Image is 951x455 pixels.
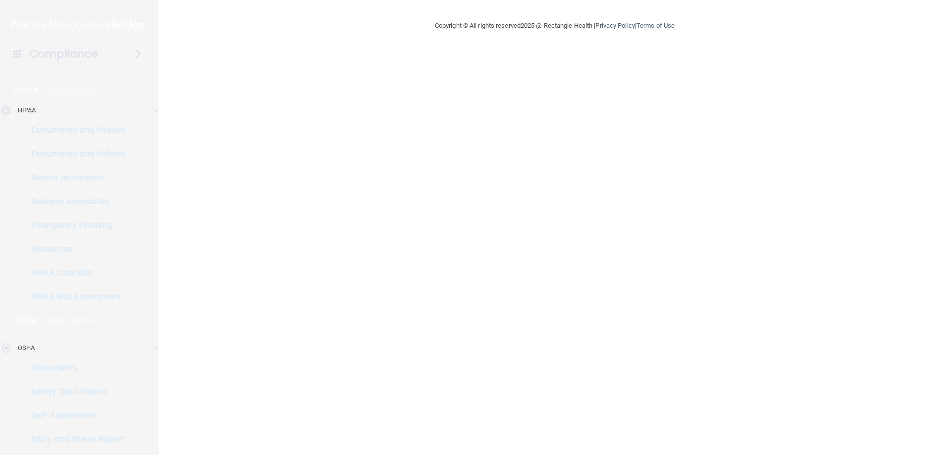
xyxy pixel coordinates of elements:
p: HIPAA Checklist [6,268,142,278]
p: HIPAA [13,85,39,97]
p: HIPAA [18,104,36,116]
p: Business Associates [6,197,142,206]
p: Learn More! [44,85,96,97]
p: Injury and Illness Report [6,434,142,444]
p: Documents and Policies [6,149,142,159]
p: Learn More! [43,314,96,326]
p: Emergency Planning [6,220,142,230]
img: PMB logo [12,15,147,35]
div: Copyright © All rights reserved 2025 @ Rectangle Health | | [374,10,736,42]
p: Report an Incident [6,173,142,183]
p: HIPAA Risk Assessment [6,292,142,302]
p: Documents and Policies [6,125,142,135]
h4: Compliance [29,47,98,61]
p: OSHA [13,314,38,326]
p: Documents [6,363,142,373]
a: Terms of Use [636,22,675,29]
p: Resources [6,244,142,254]
p: OSHA [18,342,35,354]
p: Self-Assessment [6,410,142,420]
p: Safety Data Sheets [6,387,142,397]
a: Privacy Policy [595,22,634,29]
